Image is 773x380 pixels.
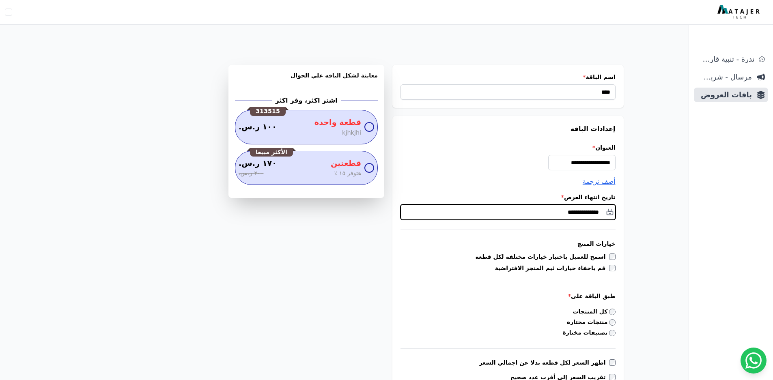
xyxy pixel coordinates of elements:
[239,121,277,133] span: ١٠٠ ر.س.
[400,193,616,201] label: تاريخ انتهاء العرض
[583,178,616,185] span: أضف ترجمة
[314,117,361,129] span: قطعة واحدة
[697,89,752,101] span: باقات العروض
[609,319,616,326] input: منتجات مختارة
[400,240,616,248] h3: خيارات المنتج
[400,124,616,134] h3: إعدادات الباقة
[334,169,361,178] span: هتوفر ١٥ ٪
[573,307,616,316] label: كل المنتجات
[476,253,609,261] label: اسمح للعميل باختيار خيارات مختلفة لكل قطعة
[697,54,754,65] span: ندرة - تنبية قارب علي النفاذ
[239,169,263,178] span: ٢٠٠ ر.س.
[717,5,762,19] img: MatajerTech Logo
[479,359,609,367] label: اظهر السعر لكل قطعة بدلا عن اجمالي السعر
[330,158,361,170] span: قطعتين
[235,71,378,89] h3: معاينة لشكل الباقه علي الجوال
[567,318,616,326] label: منتجات مختارة
[250,107,286,116] div: 313515
[250,148,293,157] div: الأكثر مبيعا
[697,71,752,83] span: مرسال - شريط دعاية
[239,158,277,170] span: ١٧٠ ر.س.
[495,264,609,272] label: قم باخفاء خيارات ثيم المتجر الافتراضية
[609,330,616,336] input: تصنيفات مختارة
[400,73,616,81] label: اسم الباقة
[583,177,616,187] button: أضف ترجمة
[400,292,616,300] label: طبق الباقة على
[609,309,616,315] input: كل المنتجات
[342,129,361,137] span: kjhkjhi
[400,144,616,152] label: العنوان
[275,96,337,105] h2: اشتر اكثر، وفر اكثر
[563,328,616,337] label: تصنيفات مختارة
